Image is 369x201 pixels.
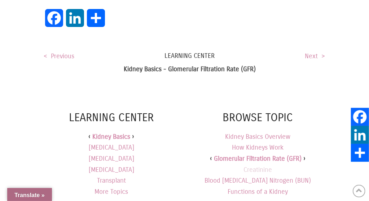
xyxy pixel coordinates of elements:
[85,9,106,34] a: Share
[190,110,325,125] h4: Browse Topic
[97,175,126,186] a: Transplant
[92,131,130,142] a: Kidney Basics
[44,51,325,60] a: Learning Center
[225,133,290,141] a: Kidney Basics Overview
[243,166,272,174] a: Creatinine
[89,164,134,175] a: [MEDICAL_DATA]
[305,52,325,60] a: Next >
[89,153,134,164] a: [MEDICAL_DATA]
[214,155,302,163] a: Glomerular Filtration Rate (GFR)
[44,52,74,60] a: < Previous
[44,110,179,125] h4: Learning Center
[232,143,284,151] a: How Kidneys Work
[228,188,288,196] a: Functions of a Kidney
[205,177,311,184] a: Blood [MEDICAL_DATA] Nitrogen (BUN)
[351,126,369,144] a: LinkedIn
[351,108,369,126] a: Facebook
[89,142,134,153] a: [MEDICAL_DATA]
[65,9,85,34] a: LinkedIn
[14,192,45,198] span: Translate »
[44,9,65,34] a: Facebook
[95,186,128,197] a: More Topics
[353,185,365,197] a: Back to Top
[124,65,256,73] b: Kidney Basics - Glomerular Filtration Rate (GFR)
